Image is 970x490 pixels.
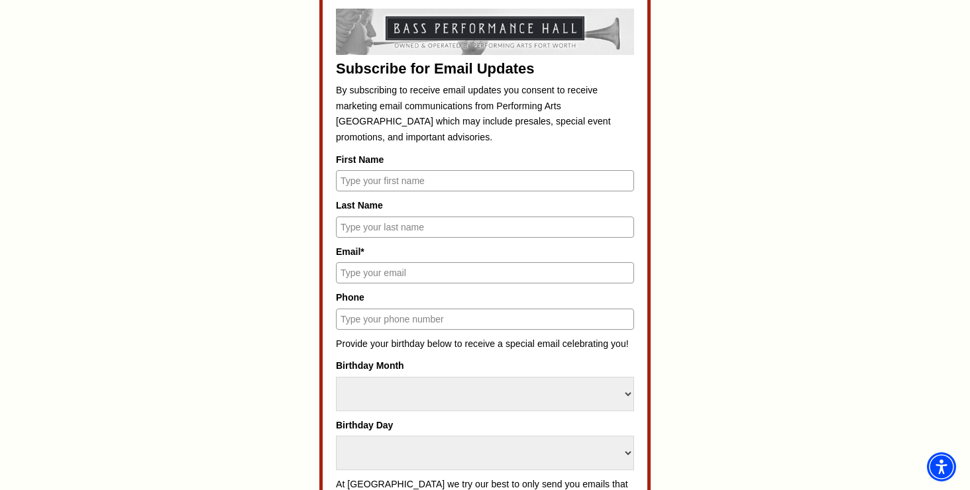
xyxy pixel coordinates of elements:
[336,198,634,213] label: Last Name
[336,217,634,238] input: Type your last name
[927,452,956,481] div: Accessibility Menu
[336,152,634,167] label: First Name
[336,336,634,352] p: Provide your birthday below to receive a special email celebrating you!
[336,62,634,76] div: Subscribe for Email Updates
[336,309,634,330] input: Type your phone number
[336,83,634,145] p: By subscribing to receive email updates you consent to receive marketing email communications fro...
[336,244,634,259] label: Email*
[336,418,634,432] label: Birthday Day
[336,290,634,305] label: Phone
[336,170,634,191] input: Type your first name
[336,262,634,283] input: Type your email
[336,358,634,373] label: Birthday Month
